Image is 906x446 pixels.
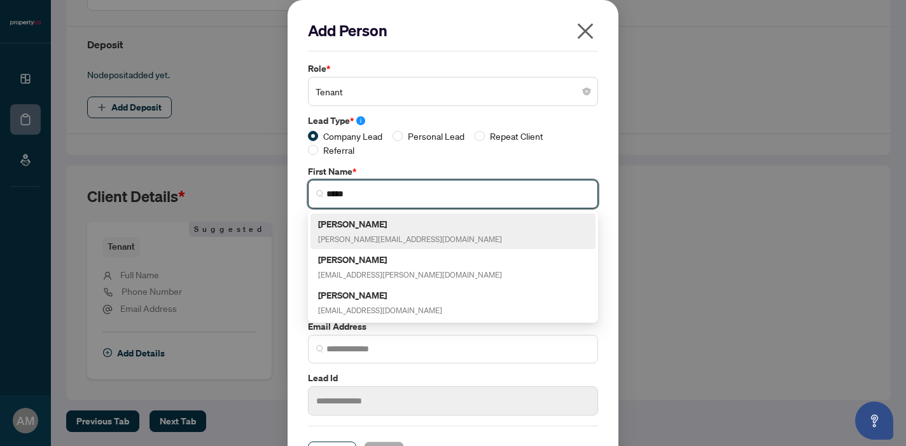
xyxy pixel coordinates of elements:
span: close-circle [583,88,590,95]
button: Open asap [855,402,893,440]
label: Lead Id [308,371,598,385]
span: Repeat Client [485,129,548,143]
h5: [PERSON_NAME] [318,217,502,231]
label: Email Address [308,320,598,334]
label: First Name [308,165,598,179]
span: Tenant [316,79,590,104]
h2: Add Person [308,20,598,41]
img: search_icon [316,190,324,198]
span: [EMAIL_ADDRESS][DOMAIN_NAME] [318,306,442,315]
span: Company Lead [318,129,387,143]
span: [PERSON_NAME][EMAIL_ADDRESS][DOMAIN_NAME] [318,234,502,244]
label: Role [308,62,598,76]
label: Lead Type [308,114,598,128]
span: Personal Lead [403,129,470,143]
span: [EMAIL_ADDRESS][PERSON_NAME][DOMAIN_NAME] [318,270,502,280]
img: search_icon [316,345,324,353]
span: Referral [318,143,359,157]
span: info-circle [356,116,365,125]
h5: [PERSON_NAME] [318,252,502,267]
span: close [575,21,596,41]
h5: [PERSON_NAME] [318,288,442,302]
